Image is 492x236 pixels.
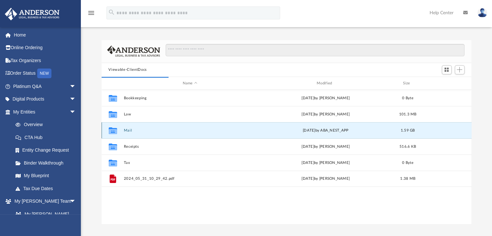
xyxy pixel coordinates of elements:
span: 1.38 MB [400,177,415,181]
div: Size [395,80,421,86]
i: search [108,9,115,16]
button: 2024_05_31_10_29_42.pdf [124,177,256,181]
a: My Blueprint [9,169,82,182]
i: menu [87,9,95,17]
span: 101.3 MB [399,113,416,116]
div: [DATE] by [PERSON_NAME] [259,144,392,150]
span: 1.59 GB [400,129,415,132]
a: menu [87,12,95,17]
span: [DATE] [302,129,315,132]
img: User Pic [477,8,487,17]
a: Order StatusNEW [5,67,86,80]
img: Anderson Advisors Platinum Portal [3,8,61,20]
span: 0 Byte [402,96,413,100]
div: [DATE] by [PERSON_NAME] [259,176,392,182]
a: CTA Hub [9,131,86,144]
div: id [423,80,469,86]
span: arrow_drop_down [70,93,82,106]
button: Tax [124,161,256,165]
div: id [104,80,120,86]
a: My [PERSON_NAME] Teamarrow_drop_down [5,195,82,208]
a: Binder Walkthrough [9,156,86,169]
input: Search files and folders [166,44,464,56]
a: Digital Productsarrow_drop_down [5,93,86,106]
a: Tax Due Dates [9,182,86,195]
span: arrow_drop_down [70,80,82,93]
a: My Entitiesarrow_drop_down [5,105,86,118]
a: Online Ordering [5,41,86,54]
a: Tax Organizers [5,54,86,67]
div: [DATE] by [PERSON_NAME] [259,112,392,117]
span: arrow_drop_down [70,195,82,208]
button: Receipts [124,145,256,149]
button: Bookkeeping [124,96,256,100]
a: My [PERSON_NAME] Team [9,208,79,228]
div: [DATE] by [PERSON_NAME] [259,95,392,101]
div: by ABA_NEST_APP [259,128,392,134]
div: grid [102,90,472,224]
button: Viewable-ClientDocs [108,67,147,73]
span: 516.6 KB [399,145,416,148]
button: Law [124,112,256,116]
div: NEW [37,69,51,78]
a: Entity Change Request [9,144,86,157]
a: Overview [9,118,86,131]
span: 0 Byte [402,161,413,165]
div: Name [123,80,256,86]
div: [DATE] by [PERSON_NAME] [259,160,392,166]
button: Mail [124,128,256,133]
button: Switch to Grid View [442,65,452,74]
button: Add [455,65,465,74]
div: Modified [259,80,392,86]
a: Platinum Q&Aarrow_drop_down [5,80,86,93]
span: arrow_drop_down [70,105,82,119]
a: Home [5,28,86,41]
